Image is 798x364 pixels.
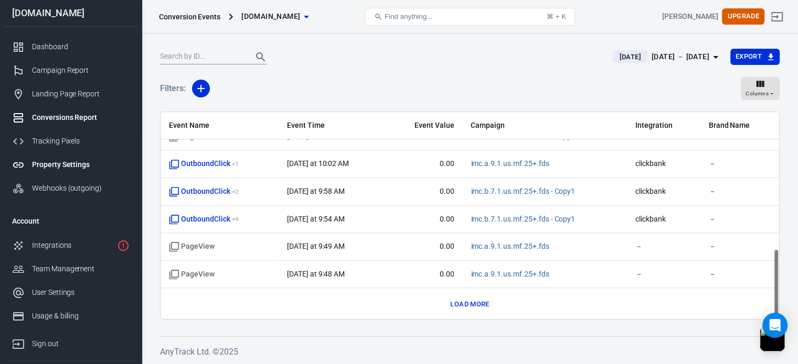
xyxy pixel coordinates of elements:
[169,241,215,252] span: Standard event name
[471,159,549,169] span: imc.a.9.1.us.mf.25+.fds
[287,215,345,223] time: 2025-08-24T09:54:29-05:00
[764,4,790,29] a: Sign out
[4,106,138,129] a: Conversions Report
[547,13,566,20] div: ⌘ + K
[635,120,691,131] span: Integration
[471,132,575,140] a: imc.b.7.1.us.mf.25+.fds - Copy1
[394,214,454,225] span: 0.00
[394,269,454,280] span: 0.00
[662,11,718,22] div: Account id: PnsNbwHN
[32,287,130,298] div: User Settings
[746,89,769,98] span: Columns
[287,132,349,140] time: 2025-08-24T10:02:31-05:00
[4,281,138,304] a: User Settings
[4,208,138,234] li: Account
[169,120,270,131] span: Event Name
[117,239,130,252] svg: 1 networks not verified yet
[32,112,130,123] div: Conversions Report
[394,186,454,197] span: 0.00
[4,257,138,281] a: Team Management
[32,311,130,322] div: Usage & billing
[237,7,313,26] button: [DOMAIN_NAME]
[160,50,244,64] input: Search by ID...
[471,186,575,197] span: imc.b.7.1.us.mf.25+.fds - Copy1
[287,270,345,278] time: 2025-08-24T09:48:05-05:00
[471,159,549,168] a: imc.a.9.1.us.mf.25+.fds
[32,136,130,147] div: Tracking Pixels
[161,112,779,319] div: scrollable content
[635,159,691,169] span: clickbank
[471,214,575,225] span: imc.b.7.1.us.mf.25+.fds - Copy1
[287,242,345,250] time: 2025-08-24T09:49:08-05:00
[4,59,138,82] a: Campaign Report
[635,269,691,280] span: －
[159,12,220,22] div: Conversion Events
[394,159,454,169] span: 0.00
[241,10,300,23] span: bytemarkdigi.com
[615,52,645,62] span: [DATE]
[32,65,130,76] div: Campaign Report
[394,120,454,131] span: Event Value
[169,214,239,225] span: OutboundClick
[287,187,345,195] time: 2025-08-24T09:58:30-05:00
[287,120,377,131] span: Event Time
[365,8,575,26] button: Find anything...⌘ + K
[160,345,780,358] h6: AnyTrack Ltd. © 2025
[4,82,138,106] a: Landing Page Report
[32,338,130,349] div: Sign out
[448,296,492,313] button: Load more
[394,241,454,252] span: 0.00
[709,120,771,131] span: Brand Name
[232,160,239,168] sup: + 1
[32,240,113,251] div: Integrations
[709,241,771,252] span: －
[709,269,771,280] span: －
[32,183,130,194] div: Webhooks (outgoing)
[32,159,130,170] div: Property Settings
[248,45,273,70] button: Search
[471,215,575,223] a: imc.b.7.1.us.mf.25+.fds - Copy1
[709,214,771,225] span: －
[169,159,239,169] span: OutboundClick
[160,72,186,105] h5: Filters:
[4,328,138,356] a: Sign out
[762,313,788,338] div: Open Intercom Messenger
[604,48,730,65] button: [DATE][DATE] － [DATE]
[4,177,138,200] a: Webhooks (outgoing)
[471,187,575,195] a: imc.b.7.1.us.mf.25+.fds - Copy1
[4,129,138,153] a: Tracking Pixels
[722,8,764,25] button: Upgrade
[652,50,709,63] div: [DATE] － [DATE]
[709,186,771,197] span: －
[471,241,549,252] span: imc.a.9.1.us.mf.25+.fds
[471,120,618,131] span: Campaign
[709,159,771,169] span: －
[635,214,691,225] span: clickbank
[635,186,691,197] span: clickbank
[4,35,138,59] a: Dashboard
[4,153,138,177] a: Property Settings
[471,270,549,278] a: imc.a.9.1.us.mf.25+.fds
[169,269,215,280] span: Standard event name
[4,304,138,328] a: Usage & billing
[32,263,130,274] div: Team Management
[32,89,130,100] div: Landing Page Report
[4,234,138,257] a: Integrations
[385,13,432,20] span: Find anything...
[287,159,349,168] time: 2025-08-24T10:02:30-05:00
[741,77,780,100] button: Columns
[635,241,691,252] span: －
[471,242,549,250] a: imc.a.9.1.us.mf.25+.fds
[232,188,239,195] sup: + 2
[471,269,549,280] span: imc.a.9.1.us.mf.25+.fds
[4,8,138,18] div: [DOMAIN_NAME]
[232,215,239,223] sup: + 4
[32,41,130,52] div: Dashboard
[169,186,239,197] span: OutboundClick
[730,49,780,65] button: Export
